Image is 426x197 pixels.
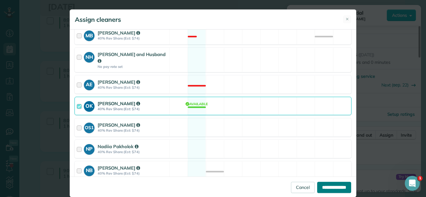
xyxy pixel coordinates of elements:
[84,52,94,61] strong: NH
[84,30,94,39] strong: MB
[418,176,423,181] span: 1
[98,79,140,85] strong: [PERSON_NAME]
[98,85,167,90] strong: 40% Rev Share (Est: $74)
[98,30,140,36] strong: [PERSON_NAME]
[98,36,167,40] strong: 40% Rev Share (Est: $74)
[98,122,140,128] strong: [PERSON_NAME]
[84,101,94,110] strong: OK
[98,143,138,149] strong: Nadiia Pakholok
[84,144,94,153] strong: NP
[98,128,167,133] strong: 40% Rev Share (Est: $74)
[98,107,167,111] strong: 40% Rev Share (Est: $74)
[84,166,94,174] strong: NB
[98,165,140,171] strong: [PERSON_NAME]
[291,182,315,193] a: Cancel
[405,176,420,191] iframe: Intercom live chat
[98,150,167,154] strong: 40% Rev Share (Est: $74)
[346,16,349,22] span: ✕
[98,64,167,69] strong: No pay rate set
[98,171,167,176] strong: 40% Rev Share (Est: $74)
[98,101,140,106] strong: [PERSON_NAME]
[98,51,166,64] strong: [PERSON_NAME] and Husband
[84,123,94,131] strong: OS1
[84,80,94,88] strong: AE
[75,15,121,24] h5: Assign cleaners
